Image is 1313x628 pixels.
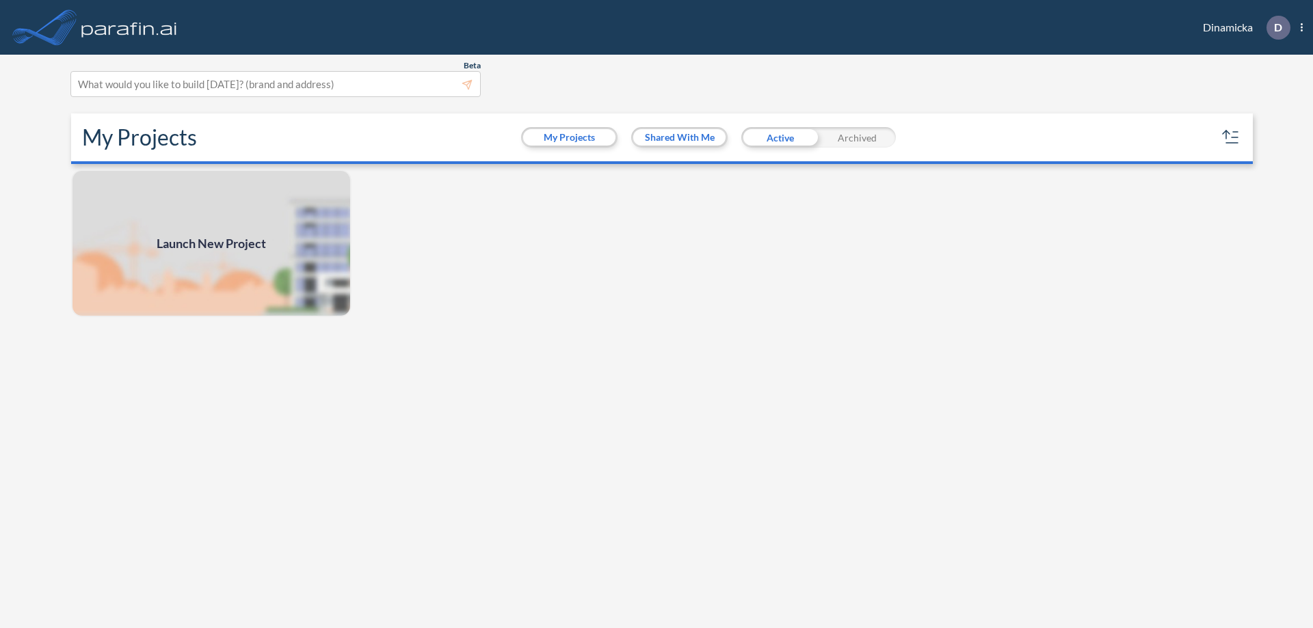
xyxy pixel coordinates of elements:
[82,124,197,150] h2: My Projects
[1220,126,1242,148] button: sort
[819,127,896,148] div: Archived
[79,14,180,41] img: logo
[71,169,352,317] img: add
[1274,21,1282,33] p: D
[464,60,481,71] span: Beta
[71,169,352,317] a: Launch New Project
[633,129,726,146] button: Shared With Me
[523,129,615,146] button: My Projects
[1182,16,1303,40] div: Dinamicka
[741,127,819,148] div: Active
[157,234,266,253] span: Launch New Project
